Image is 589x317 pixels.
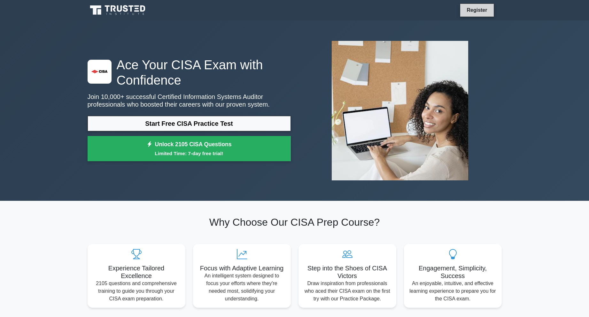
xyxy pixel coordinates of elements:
[88,136,291,162] a: Unlock 2105 CISA QuestionsLimited Time: 7-day free trial!
[304,264,391,280] h5: Step into the Shoes of CISA Victors
[93,280,180,303] p: 2105 questions and comprehensive training to guide you through your CISA exam preparation.
[409,264,497,280] h5: Engagement, Simplicity, Success
[88,216,502,228] h2: Why Choose Our CISA Prep Course?
[93,264,180,280] h5: Experience Tailored Excellence
[198,264,286,272] h5: Focus with Adaptive Learning
[88,57,291,88] h1: Ace Your CISA Exam with Confidence
[409,280,497,303] p: An enjoyable, intuitive, and effective learning experience to prepare you for the CISA exam.
[88,116,291,131] a: Start Free CISA Practice Test
[198,272,286,303] p: An intelligent system designed to focus your efforts where they're needed most, solidifying your ...
[96,150,283,157] small: Limited Time: 7-day free trial!
[88,93,291,108] p: Join 10,000+ successful Certified Information Systems Auditor professionals who boosted their car...
[304,280,391,303] p: Draw inspiration from professionals who aced their CISA exam on the first try with our Practice P...
[463,6,491,14] a: Register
